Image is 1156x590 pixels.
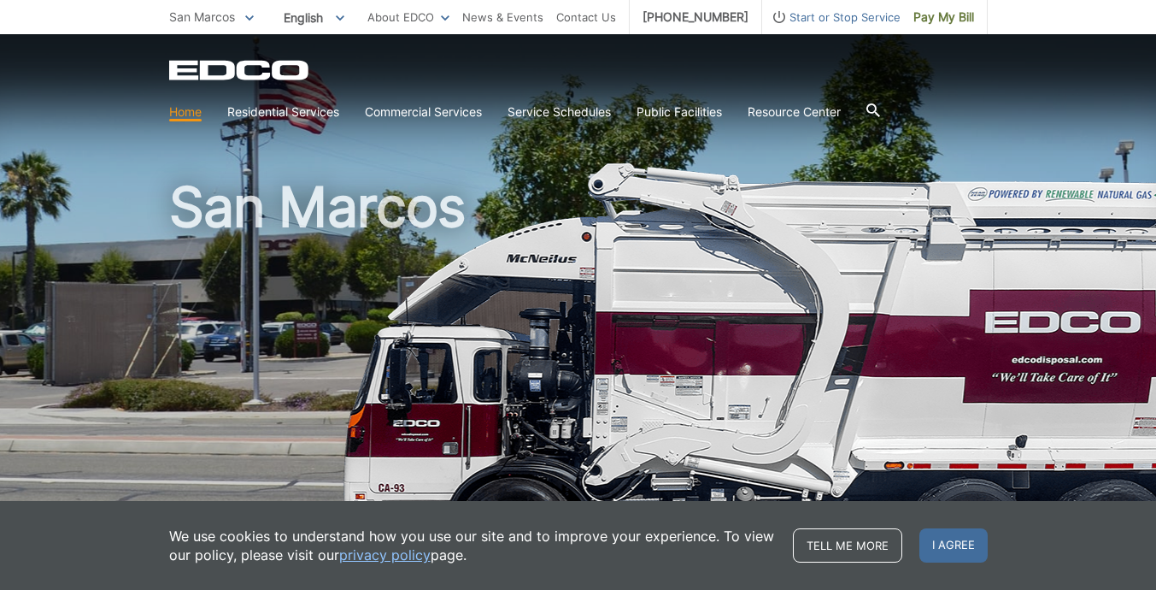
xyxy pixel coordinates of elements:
[169,527,776,564] p: We use cookies to understand how you use our site and to improve your experience. To view our pol...
[556,8,616,27] a: Contact Us
[793,528,902,563] a: Tell me more
[919,528,988,563] span: I agree
[169,9,235,24] span: San Marcos
[227,103,339,121] a: Residential Services
[637,103,722,121] a: Public Facilities
[339,546,431,564] a: privacy policy
[748,103,841,121] a: Resource Center
[462,8,543,27] a: News & Events
[169,103,202,121] a: Home
[271,3,357,32] span: English
[367,8,449,27] a: About EDCO
[913,8,974,27] span: Pay My Bill
[169,180,988,555] h1: San Marcos
[169,60,311,80] a: EDCD logo. Return to the homepage.
[365,103,482,121] a: Commercial Services
[508,103,611,121] a: Service Schedules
